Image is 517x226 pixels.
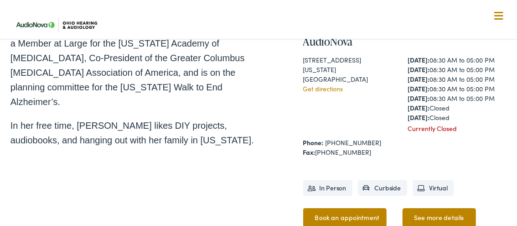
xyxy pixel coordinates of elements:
div: [US_STATE][GEOGRAPHIC_DATA] [303,65,400,84]
div: [STREET_ADDRESS] [303,55,400,65]
div: 08:30 AM to 05:00 PM 08:30 AM to 05:00 PM 08:30 AM to 05:00 PM 08:30 AM to 05:00 PM 08:30 AM to 0... [408,55,504,122]
p: In her free time, [PERSON_NAME] likes DIY projects, audiobooks, and hanging out with her family i... [10,118,258,147]
strong: [DATE]: [408,65,429,74]
strong: [DATE]: [408,74,429,84]
h4: AudioNova [303,35,505,48]
strong: [DATE]: [408,94,429,103]
div: Currently Closed [408,124,504,133]
li: In Person [303,180,353,196]
strong: [DATE]: [408,55,429,64]
a: Get directions [303,84,343,93]
strong: [DATE]: [408,113,429,122]
p: She enjoys diagnostic [MEDICAL_DATA], hearing aids, and forming lasting relationships with her pa... [10,7,258,109]
strong: [DATE]: [408,84,429,93]
a: [PHONE_NUMBER] [326,138,382,147]
a: What We Offer [17,37,507,65]
li: Curbside [358,180,407,196]
strong: Fax: [303,147,315,157]
div: [PHONE_NUMBER] [303,147,505,157]
li: Virtual [413,180,454,196]
strong: [DATE]: [408,103,429,112]
strong: Phone: [303,138,324,147]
